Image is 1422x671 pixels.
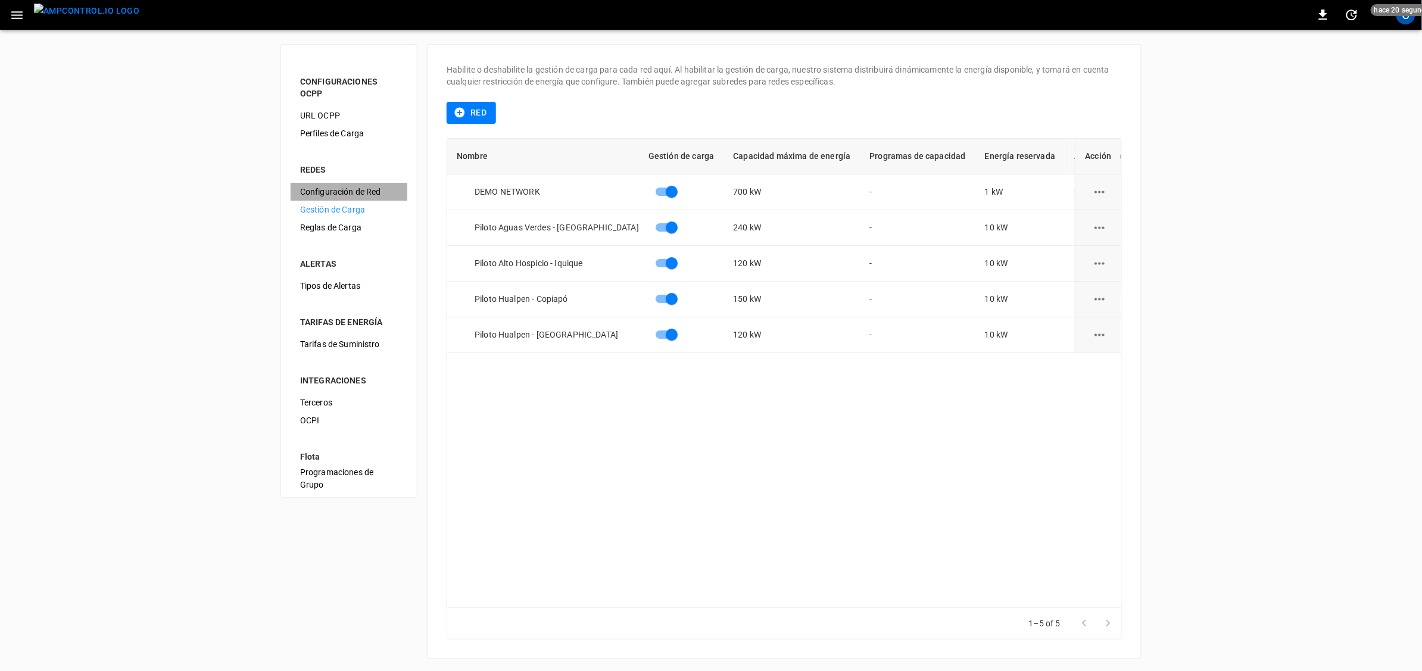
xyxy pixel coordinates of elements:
[724,174,860,210] td: 700 kW
[860,210,975,246] td: -
[447,102,496,124] button: Red
[1065,174,1191,210] td: 2 %
[34,4,139,18] img: ampcontrol.io logo
[724,282,860,317] td: 150 kW
[860,246,975,282] td: -
[975,282,1065,317] td: 10 kW
[291,470,407,488] div: Programaciones de Grupo
[291,107,407,124] div: URL OCPP
[1086,285,1115,314] button: load management options
[860,282,975,317] td: -
[300,338,398,351] span: Tarifas de Suministro
[724,246,860,282] td: 120 kW
[975,317,1065,353] td: 10 kW
[724,210,860,246] td: 240 kW
[291,394,407,411] div: Terceros
[447,139,639,174] th: Nombre
[300,127,398,140] span: Perfiles de Carga
[1086,320,1115,349] button: load management options
[300,466,398,491] span: Programaciones de Grupo
[457,257,639,269] div: Piloto Alto Hospicio - Iquique
[291,219,407,236] div: Reglas de Carga
[639,139,724,174] th: Gestión de carga
[457,186,639,198] div: DEMO NETWORK
[975,246,1065,282] td: 10 kW
[300,110,398,122] span: URL OCPP
[1086,177,1115,207] button: load management options
[1029,617,1061,629] p: 1–5 of 5
[1086,213,1115,242] button: load management options
[457,329,639,341] div: Piloto Hualpen - [GEOGRAPHIC_DATA]
[300,374,398,386] div: INTEGRACIONES
[447,139,1272,353] table: loadManagement-table
[1086,249,1115,278] button: load management options
[300,164,398,176] div: REDES
[1065,246,1191,282] td: 1 %
[1065,139,1191,174] th: Amortiguador de capacidad
[457,293,639,305] div: Piloto Hualpen - Copiapó
[291,335,407,353] div: Tarifas de Suministro
[300,221,398,234] span: Reglas de Carga
[291,124,407,142] div: Perfiles de Carga
[724,139,860,174] th: Capacidad máxima de energía
[300,258,398,270] div: ALERTAS
[860,317,975,353] td: -
[447,64,1122,88] p: Habilite o deshabilite la gestión de carga para cada red aquí. Al habilitar la gestión de carga, ...
[291,411,407,429] div: OCPI
[457,221,639,233] div: Piloto Aguas Verdes - [GEOGRAPHIC_DATA]
[291,183,407,201] div: Configuración de Red
[291,277,407,295] div: Tipos de Alertas
[1065,210,1191,246] td: 1 %
[291,201,407,219] div: Gestión de Carga
[300,76,398,99] div: CONFIGURACIONES OCPP
[1065,317,1191,353] td: 1 %
[724,317,860,353] td: 120 kW
[975,210,1065,246] td: 10 kW
[300,451,398,463] div: Flota
[300,280,398,292] span: Tipos de Alertas
[300,186,398,198] span: Configuración de Red
[300,414,398,427] span: OCPI
[975,174,1065,210] td: 1 kW
[1342,5,1361,24] button: set refresh interval
[300,397,398,409] span: Terceros
[860,139,975,174] th: Programas de capacidad
[1065,282,1191,317] td: 1 %
[860,174,975,210] td: -
[975,139,1065,174] th: Energía reservada
[1075,139,1121,174] th: Acción
[300,316,398,328] div: TARIFAS DE ENERGÍA
[300,204,398,216] span: Gestión de Carga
